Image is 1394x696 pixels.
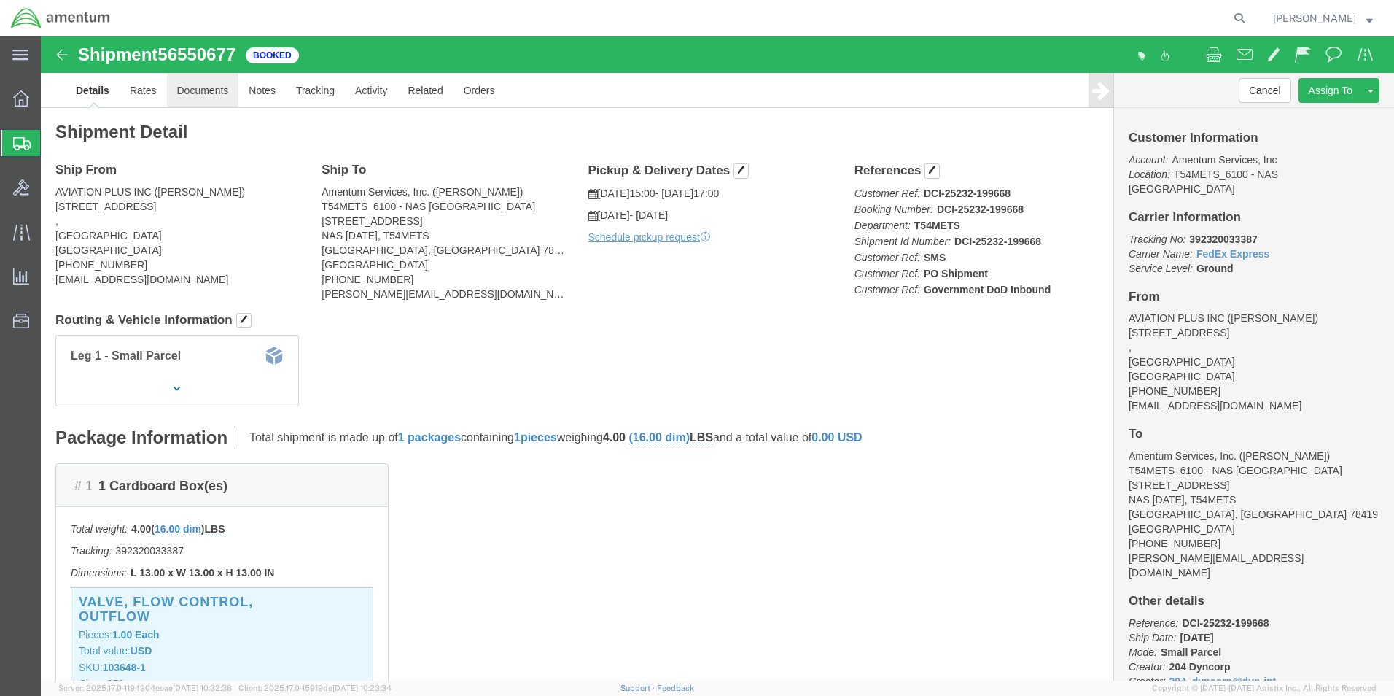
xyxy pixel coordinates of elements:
[173,684,232,692] span: [DATE] 10:32:38
[238,684,392,692] span: Client: 2025.17.0-159f9de
[1152,682,1377,695] span: Copyright © [DATE]-[DATE] Agistix Inc., All Rights Reserved
[58,684,232,692] span: Server: 2025.17.0-1194904eeae
[620,684,657,692] a: Support
[657,684,694,692] a: Feedback
[41,36,1394,681] iframe: FS Legacy Container
[332,684,392,692] span: [DATE] 10:23:34
[1272,9,1374,27] button: [PERSON_NAME]
[1273,10,1356,26] span: Joel Salinas
[10,7,111,29] img: logo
